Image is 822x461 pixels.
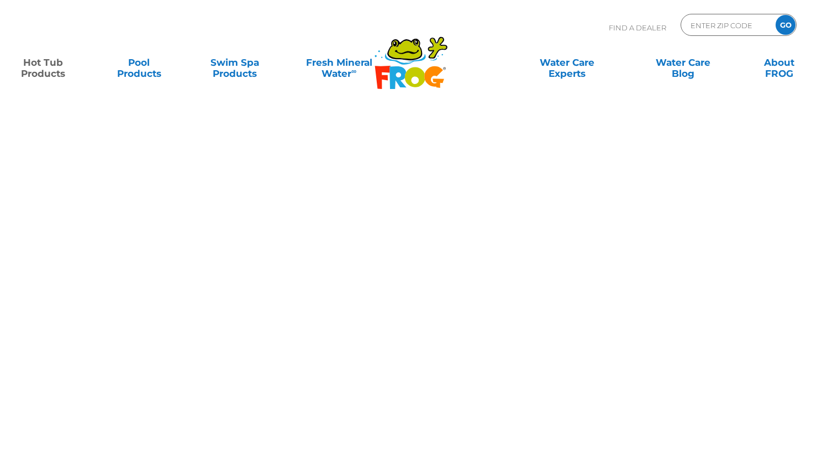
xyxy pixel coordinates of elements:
[609,14,666,41] p: Find A Dealer
[107,51,171,74] a: PoolProducts
[747,51,811,74] a: AboutFROG
[299,51,379,74] a: Fresh MineralWater∞
[11,51,75,74] a: Hot TubProducts
[515,51,619,74] a: Water CareExperts
[203,51,267,74] a: Swim SpaProducts
[368,22,454,90] img: Frog Products Logo
[351,67,356,75] sup: ∞
[776,15,795,35] input: GO
[651,51,715,74] a: Water CareBlog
